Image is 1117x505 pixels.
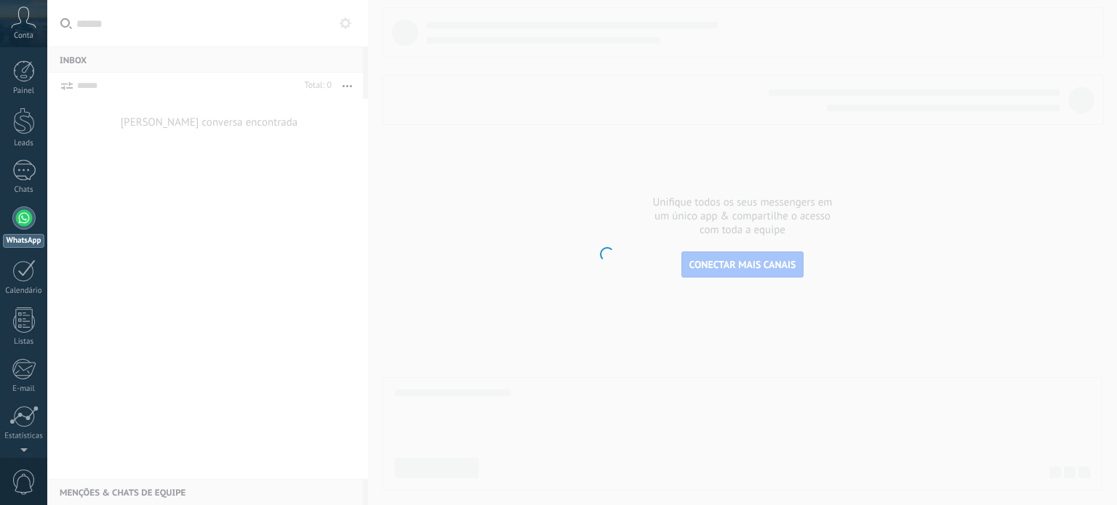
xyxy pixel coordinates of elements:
div: Calendário [3,286,45,296]
div: Listas [3,337,45,347]
div: Estatísticas [3,432,45,441]
div: WhatsApp [3,234,44,248]
span: Conta [14,31,33,41]
div: Painel [3,86,45,96]
div: Chats [3,185,45,195]
div: Leads [3,139,45,148]
div: E-mail [3,384,45,394]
